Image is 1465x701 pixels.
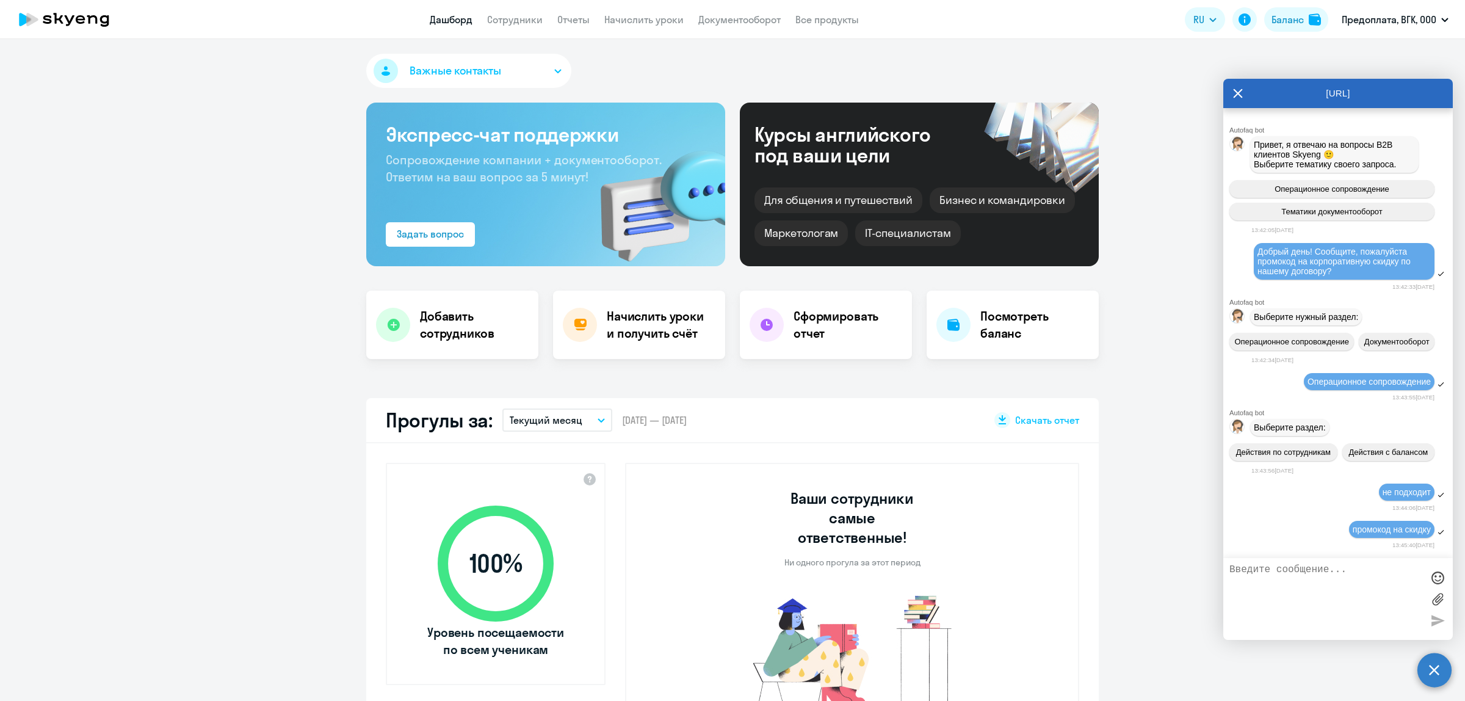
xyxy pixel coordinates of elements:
span: Операционное сопровождение [1275,184,1389,194]
a: Все продукты [795,13,859,26]
span: Выберите нужный раздел: [1254,312,1358,322]
h3: Ваши сотрудники самые ответственные! [774,489,931,547]
img: bot avatar [1230,137,1245,154]
button: Текущий месяц [502,409,612,432]
span: Тематики документооборот [1281,207,1383,216]
span: Уровень посещаемости по всем ученикам [425,624,566,658]
span: Сопровождение компании + документооборот. Ответим на ваш вопрос за 5 минут! [386,152,662,184]
span: Важные контакты [410,63,501,79]
span: Операционное сопровождение [1308,377,1431,387]
span: не подходит [1383,487,1431,497]
button: Задать вопрос [386,222,475,247]
div: IT-специалистам [855,220,960,246]
span: промокод на скидку [1353,525,1431,534]
time: 13:42:33[DATE] [1392,283,1434,290]
button: Важные контакты [366,54,571,88]
time: 13:42:34[DATE] [1251,357,1293,363]
div: Autofaq bot [1229,126,1453,134]
p: Предоплата, ВГК, ООО [1342,12,1436,27]
span: Скачать отчет [1015,413,1079,427]
button: Действия по сотрудникам [1229,443,1337,461]
time: 13:42:05[DATE] [1251,227,1293,233]
p: Текущий месяц [510,413,582,427]
label: Лимит 10 файлов [1428,590,1447,608]
h3: Экспресс-чат поддержки [386,122,706,147]
span: RU [1193,12,1204,27]
time: 13:43:55[DATE] [1392,394,1434,401]
span: Действия по сотрудникам [1236,448,1331,457]
span: Добрый день! Сообщите, пожалуйста промокод на корпоративную скидку по нашему договору? [1257,247,1413,276]
div: Autofaq bot [1229,299,1453,306]
div: Бизнес и командировки [930,187,1075,213]
button: Операционное сопровождение [1229,180,1434,198]
div: Маркетологам [754,220,848,246]
button: Предоплата, ВГК, ООО [1336,5,1455,34]
div: Для общения и путешествий [754,187,922,213]
h2: Прогулы за: [386,408,493,432]
img: bot avatar [1230,309,1245,327]
img: bot avatar [1230,420,1245,437]
img: balance [1309,13,1321,26]
button: Действия с балансом [1342,443,1434,461]
div: Autofaq bot [1229,557,1453,564]
h4: Сформировать отчет [794,308,902,342]
a: Начислить уроки [604,13,684,26]
time: 13:43:56[DATE] [1251,467,1293,474]
a: Дашборд [430,13,472,26]
h4: Посмотреть баланс [980,308,1089,342]
p: Ни одного прогула за этот период [784,557,921,568]
div: Autofaq bot [1229,409,1453,416]
span: Привет, я отвечаю на вопросы B2B клиентов Skyeng 🙂 Выберите тематику своего запроса. [1254,140,1397,169]
h4: Начислить уроки и получить счёт [607,308,713,342]
span: Действия с балансом [1348,448,1428,457]
span: 100 % [425,549,566,578]
button: Тематики документооборот [1229,203,1434,220]
h4: Добавить сотрудников [420,308,529,342]
div: Курсы английского под ваши цели [754,124,963,165]
span: [DATE] — [DATE] [622,413,687,427]
button: Документооборот [1359,333,1434,350]
a: Сотрудники [487,13,543,26]
time: 13:44:06[DATE] [1392,504,1434,511]
time: 13:45:40[DATE] [1392,542,1434,548]
a: Отчеты [557,13,590,26]
span: Документооборот [1364,337,1430,346]
button: RU [1185,7,1225,32]
img: bg-img [583,129,725,266]
button: Операционное сопровождение [1229,333,1354,350]
span: Выберите раздел: [1254,423,1326,432]
div: Баланс [1271,12,1304,27]
button: Балансbalance [1264,7,1328,32]
a: Документооборот [698,13,781,26]
span: Операционное сопровождение [1234,337,1349,346]
div: Задать вопрос [397,227,464,241]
